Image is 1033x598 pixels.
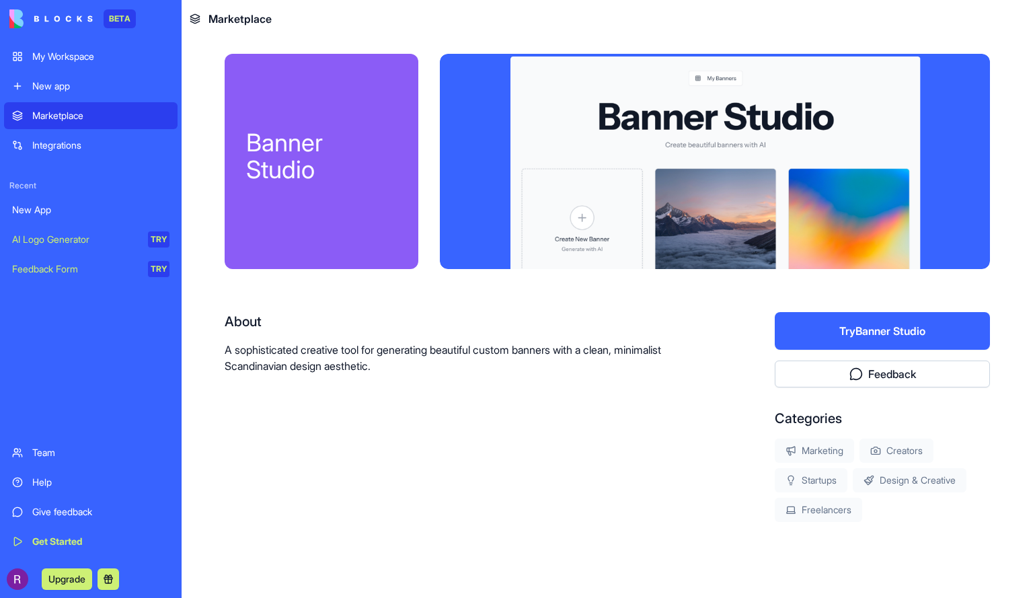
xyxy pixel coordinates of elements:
a: New App [4,196,178,223]
button: Upgrade [42,568,92,590]
div: v 4.0.25 [38,22,66,32]
div: Design & Creative [853,468,966,492]
a: Get Started [4,528,178,555]
span: Marketplace [208,11,272,27]
a: AI Logo GeneratorTRY [4,226,178,253]
div: TRY [148,261,169,277]
a: BETA [9,9,136,28]
a: Feedback FormTRY [4,256,178,283]
div: Freelancers [775,498,862,522]
div: Feedback Form [12,262,139,276]
a: Integrations [4,132,178,159]
div: AI Logo Generator [12,233,139,246]
div: Categories [775,409,990,428]
div: Domain Overview [51,79,120,88]
div: New App [12,203,169,217]
div: About [225,312,689,331]
img: logo [9,9,93,28]
div: Keywords by Traffic [149,79,227,88]
div: Help [32,476,169,489]
button: Feedback [775,361,990,387]
div: Marketing [775,439,854,463]
a: Marketplace [4,102,178,129]
div: Domain: [DOMAIN_NAME] [35,35,148,46]
span: Recent [4,180,178,191]
img: ACg8ocJu1ManCkUI_bJHoiLnEuEew5BoRf0MLalZxTJE8HGU8Ovrng=s96-c [7,568,28,590]
div: Banner Studio [246,129,397,183]
a: Give feedback [4,498,178,525]
div: Give feedback [32,505,169,519]
a: My Workspace [4,43,178,70]
a: New app [4,73,178,100]
a: Help [4,469,178,496]
img: website_grey.svg [22,35,32,46]
div: TRY [148,231,169,248]
div: Creators [859,439,933,463]
div: Startups [775,468,847,492]
div: Integrations [32,139,169,152]
img: tab_domain_overview_orange.svg [36,78,47,89]
div: New app [32,79,169,93]
p: A sophisticated creative tool for generating beautiful custom banners with a clean, minimalist Sc... [225,342,689,374]
div: Marketplace [32,109,169,122]
div: BETA [104,9,136,28]
a: Upgrade [42,572,92,585]
img: logo_orange.svg [22,22,32,32]
img: tab_keywords_by_traffic_grey.svg [134,78,145,89]
div: Get Started [32,535,169,548]
button: TryBanner Studio [775,312,990,350]
div: Team [32,446,169,459]
div: My Workspace [32,50,169,63]
a: Team [4,439,178,466]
